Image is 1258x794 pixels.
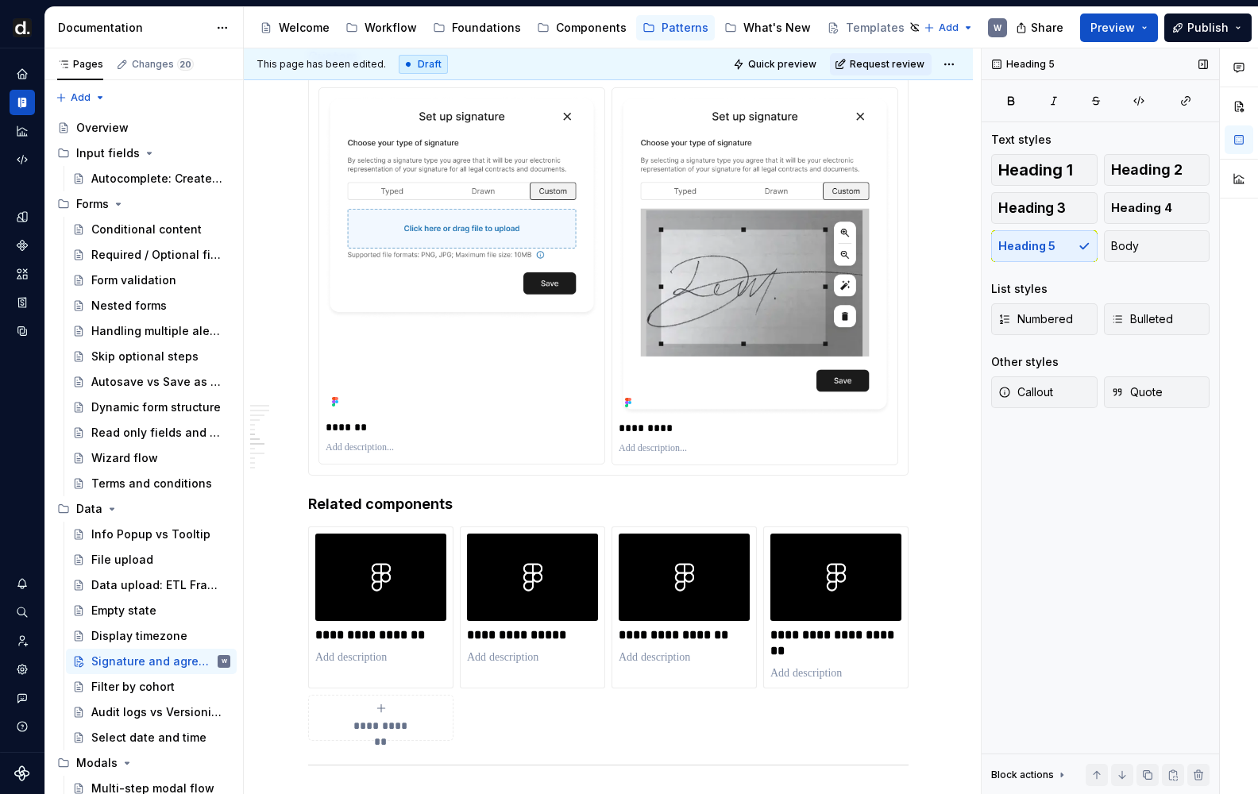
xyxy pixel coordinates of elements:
[66,598,237,623] a: Empty state
[10,599,35,625] button: Search ⌘K
[556,20,627,36] div: Components
[91,171,222,187] div: Autocomplete: Create new item
[365,20,417,36] div: Workflow
[10,233,35,258] a: Components
[1111,200,1172,216] span: Heading 4
[10,628,35,653] div: Invite team
[748,58,816,71] span: Quick preview
[10,318,35,344] a: Data sources
[991,303,1098,335] button: Numbered
[66,623,237,649] a: Display timezone
[1104,376,1210,408] button: Quote
[10,261,35,287] a: Assets
[66,700,237,725] a: Audit logs vs Versioning
[10,90,35,115] a: Documentation
[76,145,140,161] div: Input fields
[10,147,35,172] a: Code automation
[13,18,32,37] img: b918d911-6884-482e-9304-cbecc30deec6.png
[257,58,386,71] span: This page has been edited.
[1111,384,1163,400] span: Quote
[51,115,237,141] a: Overview
[14,765,30,781] svg: Supernova Logo
[939,21,959,34] span: Add
[279,20,330,36] div: Welcome
[222,653,227,669] div: W
[91,450,158,466] div: Wizard flow
[467,534,598,621] img: e12c7e6c-fd32-4aa3-aefc-8cf7e54cf5dc.png
[253,15,336,40] a: Welcome
[66,369,237,395] a: Autosave vs Save as draft
[66,217,237,242] a: Conditional content
[66,572,237,598] a: Data upload: ETL Framework
[1090,20,1135,36] span: Preview
[1111,162,1183,178] span: Heading 2
[177,58,194,71] span: 20
[91,653,214,669] div: Signature and agreement
[66,395,237,420] a: Dynamic form structure
[919,17,978,39] button: Add
[770,534,901,621] img: 22e1e31e-45b3-47f7-9935-bd190f041e3c.png
[66,268,237,293] a: Form validation
[66,318,237,344] a: Handling multiple alerts
[728,53,824,75] button: Quick preview
[998,200,1066,216] span: Heading 3
[51,141,237,166] div: Input fields
[91,730,206,746] div: Select date and time
[991,376,1098,408] button: Callout
[850,58,924,71] span: Request review
[991,281,1048,297] div: List styles
[10,657,35,682] a: Settings
[10,61,35,87] a: Home
[1111,238,1139,254] span: Body
[132,58,194,71] div: Changes
[1031,20,1063,36] span: Share
[991,354,1059,370] div: Other styles
[66,420,237,445] a: Read only fields and controls
[91,628,187,644] div: Display timezone
[91,222,202,237] div: Conditional content
[10,118,35,144] a: Analytics
[1111,311,1173,327] span: Bulleted
[91,603,156,619] div: Empty state
[619,534,750,621] img: efa20755-8362-4828-b49b-aa9bd6176294.png
[253,12,916,44] div: Page tree
[91,323,222,339] div: Handling multiple alerts
[66,649,237,674] a: Signature and agreementW
[66,471,237,496] a: Terms and conditions
[315,534,446,621] img: 31cee042-0811-4f73-874d-4f1cd5c73921.png
[399,55,448,74] div: Draft
[66,725,237,750] a: Select date and time
[1008,13,1074,42] button: Share
[91,298,167,314] div: Nested forms
[91,526,210,542] div: Info Popup vs Tooltip
[71,91,91,104] span: Add
[91,349,199,364] div: Skip optional steps
[718,15,817,40] a: What's New
[991,769,1054,781] div: Block actions
[10,290,35,315] a: Storybook stories
[66,547,237,572] a: File upload
[308,495,909,514] h4: Related components
[66,674,237,700] a: Filter by cohort
[76,120,129,136] div: Overview
[91,577,222,593] div: Data upload: ETL Framework
[91,425,222,441] div: Read only fields and controls
[51,496,237,522] div: Data
[991,154,1098,186] button: Heading 1
[91,679,175,695] div: Filter by cohort
[66,242,237,268] a: Required / Optional field
[10,571,35,596] div: Notifications
[66,293,237,318] a: Nested forms
[1104,154,1210,186] button: Heading 2
[636,15,715,40] a: Patterns
[531,15,633,40] a: Components
[91,552,153,568] div: File upload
